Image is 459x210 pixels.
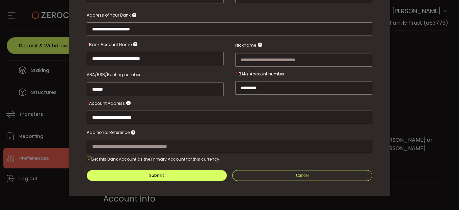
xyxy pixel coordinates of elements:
[87,170,227,181] button: Submit
[87,72,140,77] span: ABA/BSB/Routing number
[296,173,308,178] span: Cancel
[232,170,372,181] button: Cancel
[425,178,459,210] iframe: Chat Widget
[235,41,256,49] span: Nickname
[149,173,164,178] div: Submit
[91,156,219,162] div: Set this Bank Account as the Primary Account for this currency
